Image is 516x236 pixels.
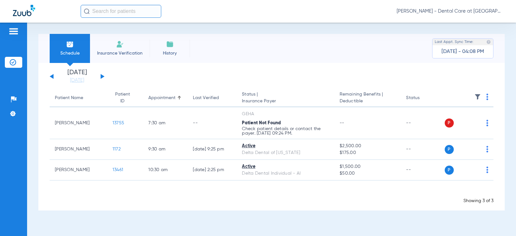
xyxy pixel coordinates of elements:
[55,50,85,56] span: Schedule
[340,121,344,125] span: --
[242,98,329,105] span: Insurance Payer
[143,160,188,180] td: 10:30 AM
[188,160,237,180] td: [DATE] 2:25 PM
[463,199,493,203] span: Showing 3 of 3
[401,139,444,160] td: --
[340,170,396,177] span: $50.00
[50,139,107,160] td: [PERSON_NAME]
[242,149,329,156] div: Delta Dental of [US_STATE]
[166,40,174,48] img: History
[340,149,396,156] span: $175.00
[340,143,396,149] span: $2,500.00
[84,8,90,14] img: Search Icon
[50,160,107,180] td: [PERSON_NAME]
[486,120,488,126] img: group-dot-blue.svg
[340,98,396,105] span: Deductible
[474,94,481,100] img: filter.svg
[486,167,488,173] img: group-dot-blue.svg
[113,168,123,172] span: 13461
[445,118,454,128] span: P
[401,160,444,180] td: --
[8,27,19,35] img: hamburger-icon
[486,40,491,44] img: last sync help info
[154,50,185,56] span: History
[188,139,237,160] td: [DATE] 9:25 PM
[95,50,145,56] span: Insurance Verification
[148,95,175,101] div: Appointment
[113,121,124,125] span: 13755
[13,5,35,16] img: Zuub Logo
[242,170,329,177] div: Delta Dental Individual - AI
[50,107,107,139] td: [PERSON_NAME]
[435,39,473,45] span: Last Appt. Sync Time:
[486,146,488,152] img: group-dot-blue.svg
[445,166,454,175] span: P
[401,89,444,107] th: Status
[193,95,219,101] div: Last Verified
[401,107,444,139] td: --
[242,163,329,170] div: Active
[58,77,96,84] a: [DATE]
[242,143,329,149] div: Active
[66,40,74,48] img: Schedule
[113,91,138,105] div: Patient ID
[237,89,334,107] th: Status |
[143,139,188,160] td: 9:30 AM
[81,5,161,18] input: Search for patients
[143,107,188,139] td: 7:30 AM
[58,69,96,84] li: [DATE]
[55,95,102,101] div: Patient Name
[116,40,124,48] img: Manual Insurance Verification
[397,8,503,15] span: [PERSON_NAME] - Dental Care at [GEOGRAPHIC_DATA]
[242,111,329,118] div: GEHA
[334,89,401,107] th: Remaining Benefits |
[148,95,183,101] div: Appointment
[55,95,83,101] div: Patient Name
[486,94,488,100] img: group-dot-blue.svg
[442,48,484,55] span: [DATE] - 04:08 PM
[340,163,396,170] span: $1,500.00
[113,147,121,151] span: 1172
[242,121,281,125] span: Patient Not Found
[113,91,133,105] div: Patient ID
[193,95,232,101] div: Last Verified
[242,127,329,136] p: Check patient details or contact the payer. [DATE] 09:24 PM.
[188,107,237,139] td: --
[445,145,454,154] span: P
